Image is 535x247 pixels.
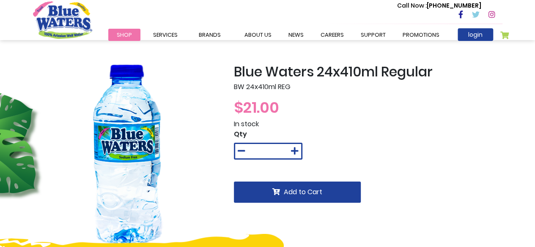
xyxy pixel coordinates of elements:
[234,97,279,118] span: $21.00
[33,1,92,38] a: store logo
[284,187,322,197] span: Add to Cart
[397,1,481,10] p: [PHONE_NUMBER]
[397,1,427,10] span: Call Now :
[234,129,247,139] span: Qty
[458,28,493,41] a: login
[394,29,448,41] a: Promotions
[117,31,132,39] span: Shop
[352,29,394,41] a: support
[312,29,352,41] a: careers
[236,29,280,41] a: about us
[234,82,502,92] p: BW 24x410ml REG
[280,29,312,41] a: News
[234,182,361,203] button: Add to Cart
[234,64,502,80] h2: Blue Waters 24x410ml Regular
[199,31,221,39] span: Brands
[153,31,178,39] span: Services
[234,119,259,129] span: In stock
